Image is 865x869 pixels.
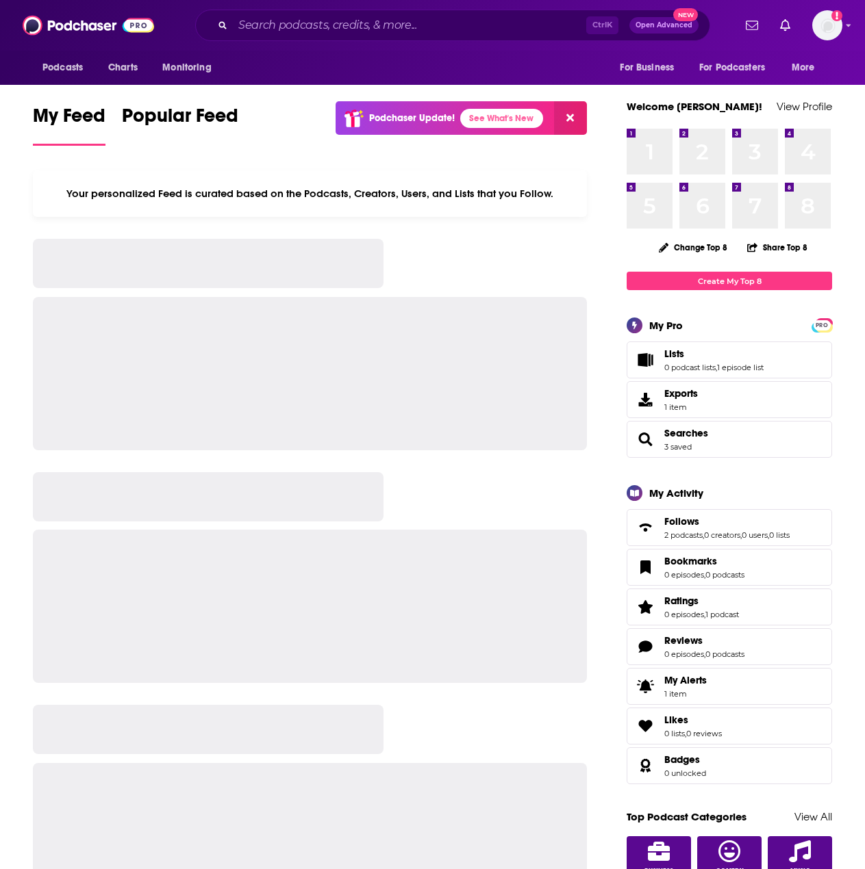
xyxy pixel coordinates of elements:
span: Ctrl K [586,16,618,34]
span: More [792,58,815,77]
button: Show profile menu [812,10,842,40]
a: 0 podcasts [705,570,744,580]
a: 0 reviews [686,729,722,738]
span: Follows [627,509,832,546]
img: User Profile [812,10,842,40]
a: PRO [814,320,830,330]
a: My Alerts [627,668,832,705]
a: Badges [664,753,706,766]
button: Open AdvancedNew [629,17,699,34]
span: Likes [627,708,832,744]
a: Create My Top 8 [627,272,832,290]
button: Change Top 8 [651,239,736,256]
span: My Alerts [631,677,659,696]
span: Badges [627,747,832,784]
span: Reviews [664,634,703,647]
a: Lists [631,350,659,369]
a: Badges [631,756,659,775]
span: , [716,363,717,372]
a: Likes [664,714,722,726]
span: Popular Feed [122,104,238,135]
a: Ratings [664,595,739,607]
a: Lists [664,348,764,360]
a: My Feed [33,104,105,146]
a: Likes [631,716,659,736]
button: Share Top 8 [747,234,808,261]
button: open menu [610,55,691,81]
a: 0 episodes [664,570,704,580]
a: 1 episode list [717,363,764,372]
span: Badges [664,753,700,766]
a: 0 podcasts [705,649,744,659]
span: Follows [664,515,699,528]
span: Logged in as Ashley_Beenen [812,10,842,40]
span: My Feed [33,104,105,135]
span: Lists [664,348,684,360]
a: Reviews [631,637,659,656]
span: Bookmarks [627,549,832,586]
a: 0 episodes [664,610,704,619]
a: Charts [99,55,146,81]
a: Show notifications dropdown [740,14,764,37]
span: Exports [664,387,698,400]
span: My Alerts [664,674,707,686]
button: open menu [153,55,229,81]
input: Search podcasts, credits, & more... [233,14,586,36]
a: Ratings [631,597,659,617]
span: Lists [627,341,832,378]
a: See What's New [460,109,543,128]
span: Ratings [664,595,699,607]
a: 0 lists [664,729,685,738]
span: Open Advanced [636,22,692,29]
a: Reviews [664,634,744,647]
span: Bookmarks [664,555,717,567]
a: 2 podcasts [664,530,703,540]
a: 0 episodes [664,649,704,659]
a: Follows [631,518,659,537]
span: , [768,530,769,540]
button: open menu [690,55,785,81]
img: Podchaser - Follow, Share and Rate Podcasts [23,12,154,38]
a: Bookmarks [631,558,659,577]
p: Podchaser Update! [369,112,455,124]
a: Show notifications dropdown [775,14,796,37]
span: New [673,8,698,21]
a: Follows [664,515,790,528]
span: PRO [814,320,830,330]
a: 3 saved [664,442,692,452]
a: 0 users [742,530,768,540]
span: , [740,530,742,540]
a: Welcome [PERSON_NAME]! [627,100,762,113]
span: , [704,610,705,619]
div: Your personalized Feed is curated based on the Podcasts, Creators, Users, and Lists that you Follow. [33,170,587,217]
svg: Add a profile image [831,10,842,21]
a: Searches [631,430,659,449]
span: Exports [631,390,659,409]
a: View All [794,810,832,823]
span: , [703,530,704,540]
span: , [685,729,686,738]
a: Top Podcast Categories [627,810,747,823]
span: Reviews [627,628,832,665]
button: open menu [33,55,101,81]
div: My Pro [649,319,683,332]
div: Search podcasts, credits, & more... [195,10,710,41]
span: Searches [627,421,832,458]
span: For Podcasters [699,58,765,77]
a: 1 podcast [705,610,739,619]
a: Bookmarks [664,555,744,567]
span: 1 item [664,402,698,412]
span: Ratings [627,588,832,625]
span: Charts [108,58,138,77]
a: 0 lists [769,530,790,540]
span: , [704,649,705,659]
span: Monitoring [162,58,211,77]
div: My Activity [649,487,703,500]
span: Podcasts [42,58,83,77]
a: View Profile [777,100,832,113]
a: Searches [664,427,708,439]
button: open menu [782,55,832,81]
